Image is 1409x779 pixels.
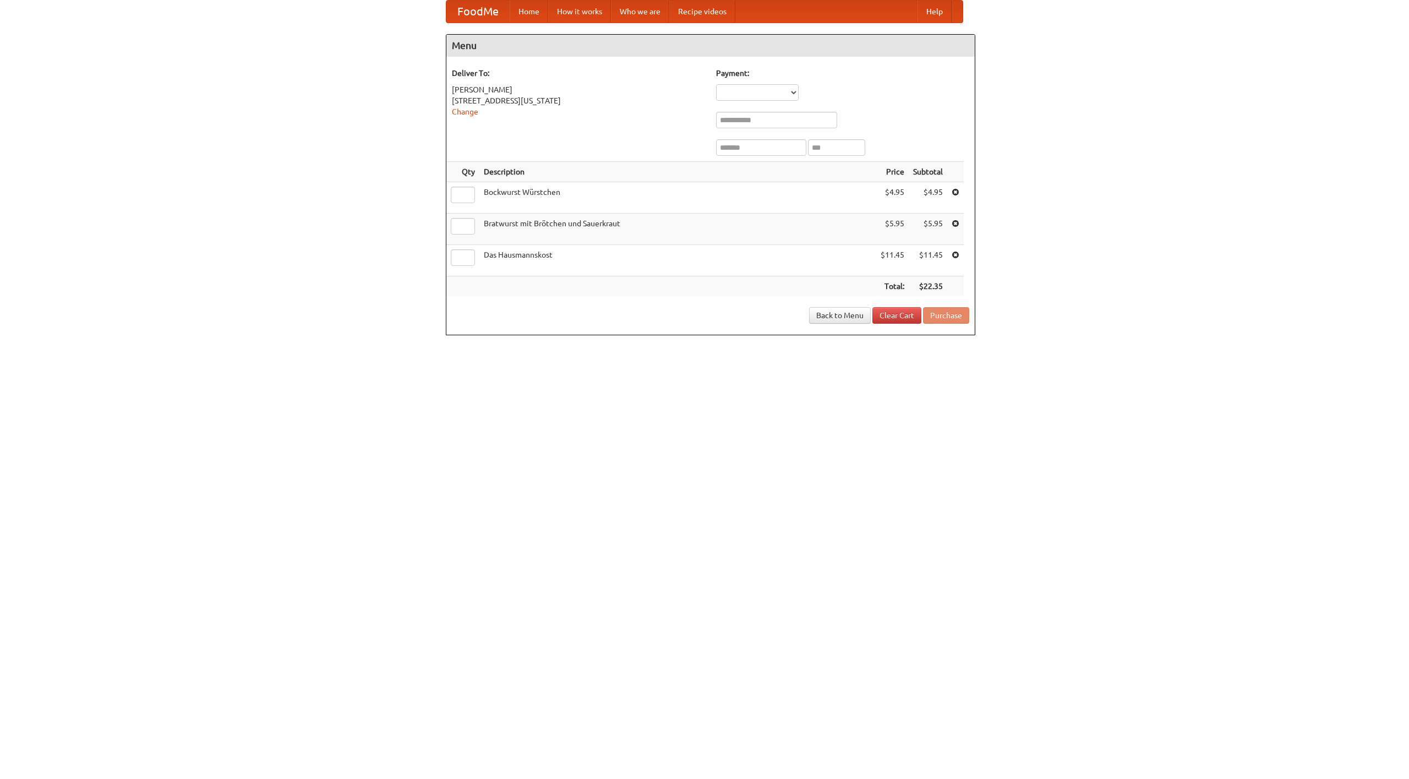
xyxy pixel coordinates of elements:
[809,307,871,324] a: Back to Menu
[446,35,975,57] h4: Menu
[909,214,947,245] td: $5.95
[479,162,876,182] th: Description
[876,276,909,297] th: Total:
[923,307,969,324] button: Purchase
[510,1,548,23] a: Home
[909,162,947,182] th: Subtotal
[909,182,947,214] td: $4.95
[876,245,909,276] td: $11.45
[479,214,876,245] td: Bratwurst mit Brötchen und Sauerkraut
[446,162,479,182] th: Qty
[876,182,909,214] td: $4.95
[918,1,952,23] a: Help
[669,1,735,23] a: Recipe videos
[479,182,876,214] td: Bockwurst Würstchen
[452,84,705,95] div: [PERSON_NAME]
[452,95,705,106] div: [STREET_ADDRESS][US_STATE]
[872,307,921,324] a: Clear Cart
[909,245,947,276] td: $11.45
[548,1,611,23] a: How it works
[909,276,947,297] th: $22.35
[876,162,909,182] th: Price
[452,68,705,79] h5: Deliver To:
[479,245,876,276] td: Das Hausmannskost
[716,68,969,79] h5: Payment:
[876,214,909,245] td: $5.95
[446,1,510,23] a: FoodMe
[452,107,478,116] a: Change
[611,1,669,23] a: Who we are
